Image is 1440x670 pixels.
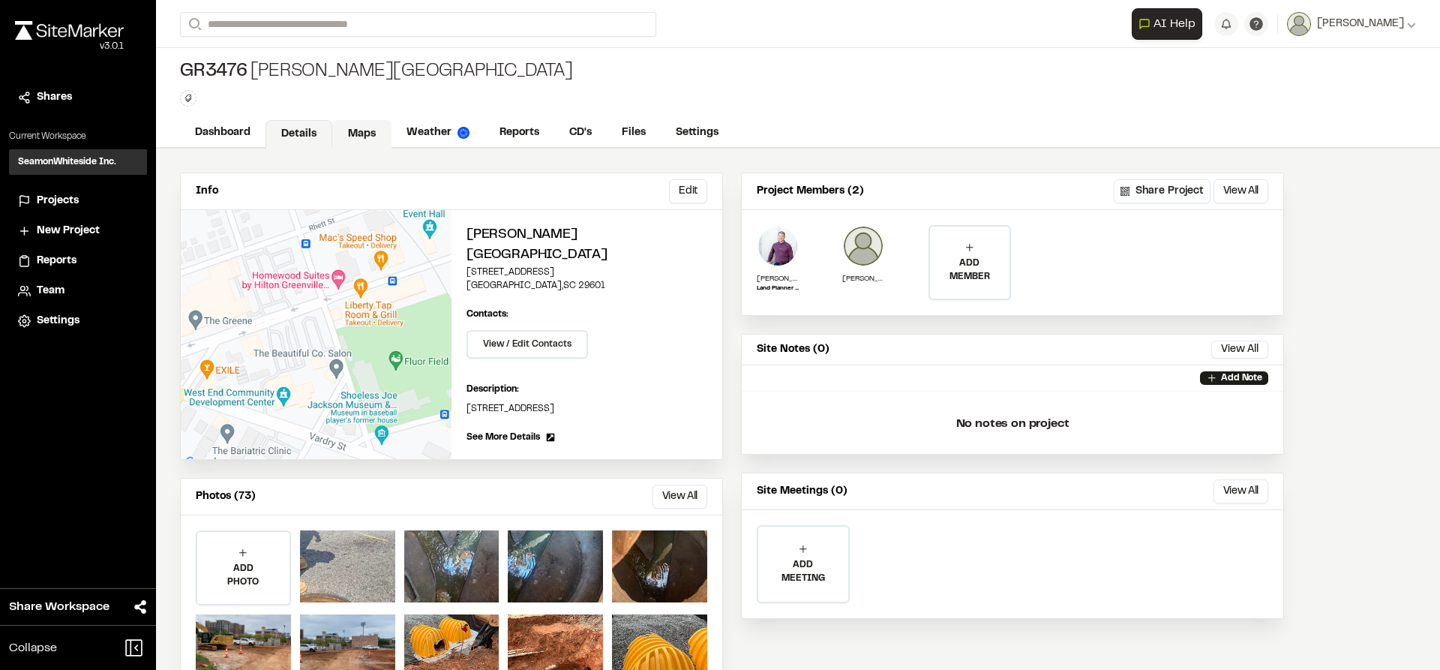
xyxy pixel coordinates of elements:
h3: SeamonWhiteside Inc. [18,155,116,169]
a: Settings [18,313,138,329]
a: CD's [554,119,607,147]
span: Team [37,283,64,299]
div: Open AI Assistant [1132,8,1208,40]
p: No notes on project [754,400,1271,448]
a: Reports [484,119,554,147]
p: ADD PHOTO [197,562,289,589]
a: Reports [18,253,138,269]
p: Project Members (2) [757,183,864,200]
img: Raphael Betit [842,225,884,267]
p: [GEOGRAPHIC_DATA] , SC 29601 [466,279,707,293]
p: Description: [466,383,707,396]
a: Dashboard [180,119,265,147]
button: Edit Tags [180,90,196,107]
a: Team [18,283,138,299]
p: Site Notes (0) [757,341,829,358]
span: AI Help [1153,15,1195,33]
button: [PERSON_NAME] [1287,12,1416,36]
button: Share Project [1114,179,1210,203]
p: Current Workspace [9,130,147,143]
p: ADD MEMBER [930,257,1009,284]
span: GR3476 [180,60,247,84]
a: Projects [18,193,138,209]
p: [PERSON_NAME] [757,273,799,284]
a: Files [607,119,661,147]
p: [PERSON_NAME] [842,273,884,284]
div: [PERSON_NAME][GEOGRAPHIC_DATA] [180,60,572,84]
p: Contacts: [466,308,508,321]
a: Maps [332,120,391,149]
p: Photos (73) [196,488,256,505]
a: New Project [18,223,138,239]
p: [STREET_ADDRESS] [466,266,707,279]
button: View / Edit Contacts [466,330,588,359]
span: New Project [37,223,100,239]
span: Settings [37,313,79,329]
h2: [PERSON_NAME][GEOGRAPHIC_DATA] [466,225,707,266]
button: View All [1213,179,1268,203]
span: See More Details [466,431,540,444]
span: [PERSON_NAME] [1317,16,1404,32]
a: Settings [661,119,733,147]
span: Reports [37,253,76,269]
p: ADD MEETING [758,558,848,585]
a: Weather [391,119,484,147]
img: rebrand.png [15,21,124,40]
img: User [1287,12,1311,36]
p: Add Note [1221,371,1262,385]
a: Details [265,120,332,149]
span: Shares [37,89,72,106]
span: Share Workspace [9,598,109,616]
span: Projects [37,193,79,209]
a: Shares [18,89,138,106]
button: Edit [669,179,707,203]
button: View All [652,485,707,509]
span: Collapse [9,639,57,657]
button: View All [1211,341,1268,359]
button: View All [1213,479,1268,503]
button: Search [180,12,207,37]
img: Whit Dawson [757,225,799,267]
p: [STREET_ADDRESS] [466,402,707,416]
div: Oh geez...please don't... [15,40,124,53]
p: Land Planner IV [757,284,799,293]
p: Info [196,183,218,200]
p: Site Meetings (0) [757,483,847,500]
button: Open AI Assistant [1132,8,1202,40]
img: precipai.png [457,127,469,139]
